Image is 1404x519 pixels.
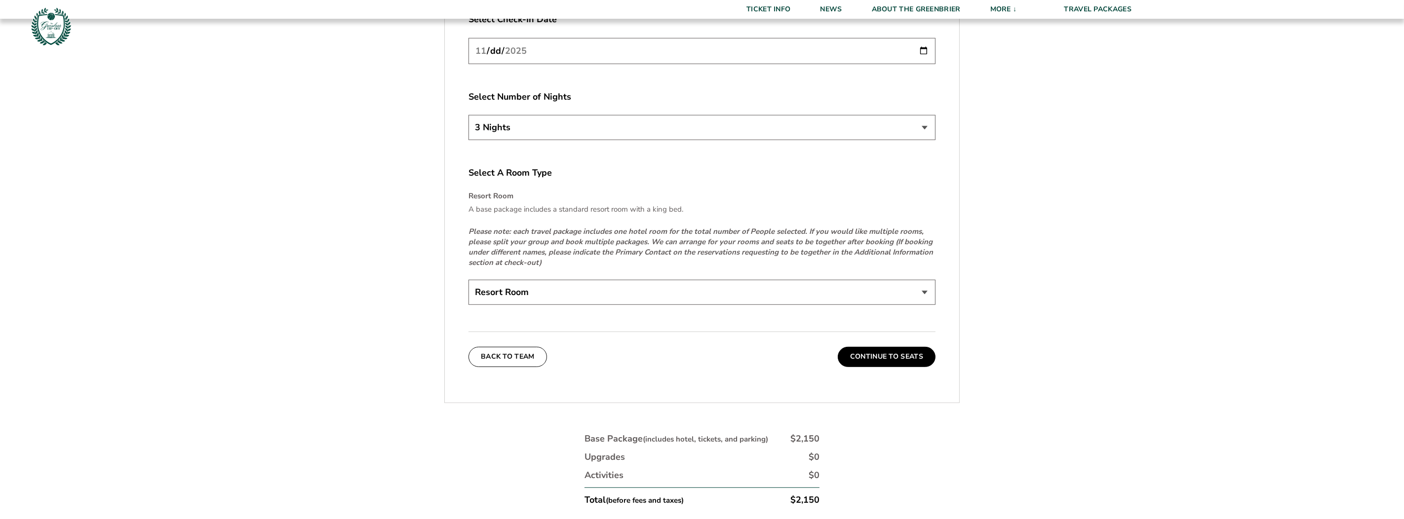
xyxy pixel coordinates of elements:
[585,451,625,463] div: Upgrades
[790,494,819,506] div: $2,150
[809,469,819,482] div: $0
[468,13,936,26] label: Select Check-In Date
[790,433,819,445] div: $2,150
[585,469,624,482] div: Activities
[606,495,684,505] small: (before fees and taxes)
[585,494,684,506] div: Total
[468,204,936,215] p: A base package includes a standard resort room with a king bed.
[468,91,936,103] label: Select Number of Nights
[30,5,73,48] img: Greenbrier Tip-Off
[468,226,933,267] em: Please note: each travel package includes one hotel room for the total number of People selected....
[468,167,936,179] label: Select A Room Type
[838,347,936,367] button: Continue To Seats
[468,191,936,201] h4: Resort Room
[585,433,768,445] div: Base Package
[809,451,819,463] div: $0
[643,434,768,444] small: (includes hotel, tickets, and parking)
[468,347,547,367] button: Back To Team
